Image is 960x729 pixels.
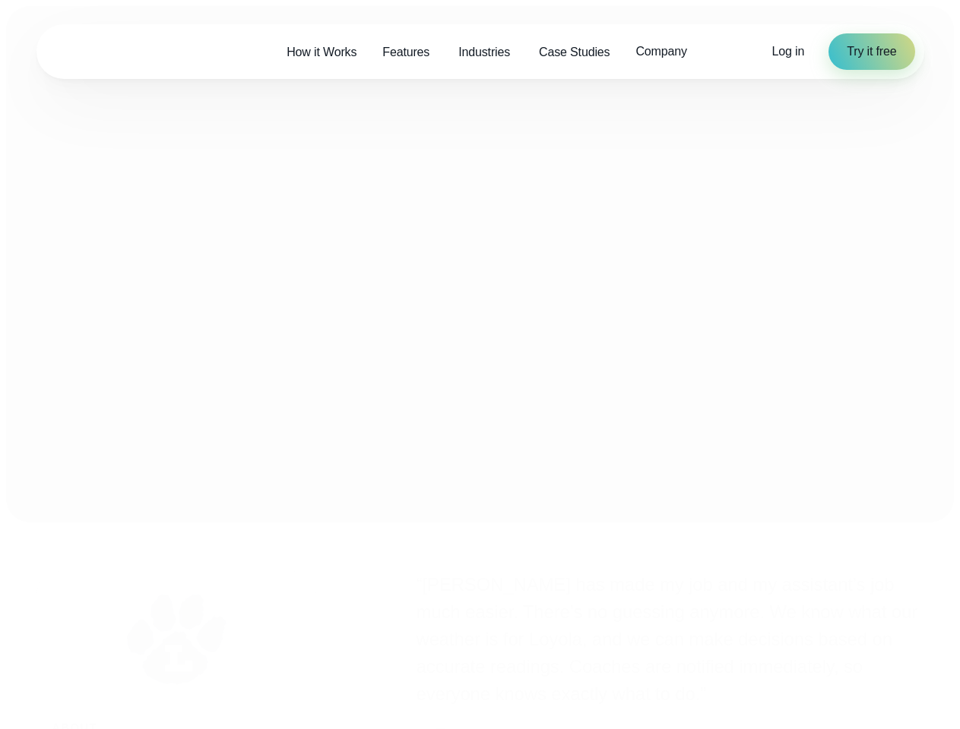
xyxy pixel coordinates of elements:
[847,43,896,61] span: Try it free
[526,36,623,68] a: Case Studies
[635,43,686,61] span: Company
[772,43,805,61] a: Log in
[829,33,914,70] a: Try it free
[274,36,369,68] a: How it Works
[382,43,429,62] span: Features
[539,43,610,62] span: Case Studies
[287,43,356,62] span: How it Works
[772,45,805,58] span: Log in
[458,43,510,62] span: Industries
